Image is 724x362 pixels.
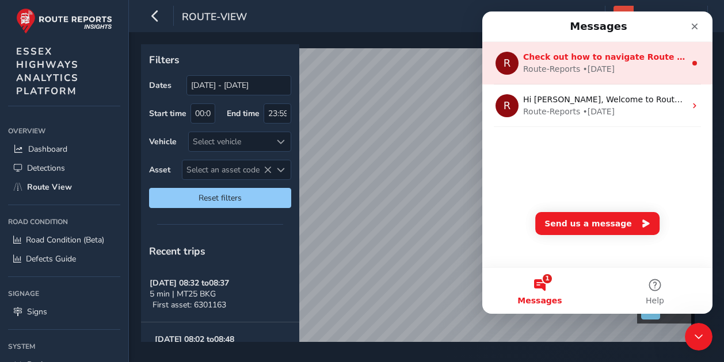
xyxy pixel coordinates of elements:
button: [PERSON_NAME] [614,6,699,26]
span: Recent trips [149,244,205,258]
img: diamond-layout [614,6,634,26]
button: [DATE] 08:32 to08:375 min | MT25 BKGFirst asset: 6301163 [141,266,299,322]
iframe: Intercom live chat [482,11,712,314]
iframe: Intercom live chat [685,323,712,351]
div: System [8,338,120,355]
div: Overview [8,122,120,140]
p: Filters [149,52,291,67]
a: Defects Guide [8,249,120,268]
span: route-view [182,10,247,26]
span: Help [163,285,182,293]
strong: [DATE] 08:02 to 08:48 [155,334,234,345]
span: Route View [27,182,72,192]
span: Signs [27,306,47,317]
span: [PERSON_NAME] [638,6,695,26]
a: Detections [8,159,120,178]
label: End time [227,108,260,119]
span: Detections [27,163,65,174]
span: Road Condition (Beta) [26,234,104,245]
button: Reset filters [149,188,291,208]
a: Signs [8,302,120,321]
div: • [DATE] [100,94,132,106]
button: Send us a message [53,201,177,224]
div: Profile image for Route-Reports [13,83,36,106]
div: Route-Reports [41,52,98,64]
a: Dashboard [8,140,120,159]
strong: [DATE] 08:32 to 08:37 [150,278,229,288]
span: Select an asset code [182,160,272,179]
span: Dashboard [28,144,67,155]
label: Dates [149,80,172,91]
div: Road Condition [8,213,120,230]
span: Check out how to navigate Route View here! [41,41,243,50]
span: 5 min | MT25 BKG [150,288,216,299]
canvas: Map [145,48,691,355]
div: Select vehicle [189,132,272,151]
span: Messages [35,285,79,293]
button: Help [115,256,230,302]
label: Vehicle [149,136,177,147]
label: Asset [149,164,170,175]
span: First asset: 6301163 [153,299,226,310]
span: Reset filters [158,192,283,203]
div: • [DATE] [100,52,132,64]
a: Route View [8,178,120,197]
span: ESSEX HIGHWAYS ANALYTICS PLATFORM [16,45,79,98]
a: Road Condition (Beta) [8,230,120,249]
div: Select an asset code [272,160,291,179]
span: Defects Guide [26,253,76,264]
div: Signage [8,285,120,302]
label: Start time [149,108,186,119]
img: rr logo [16,8,112,34]
div: Route-Reports [41,94,98,106]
